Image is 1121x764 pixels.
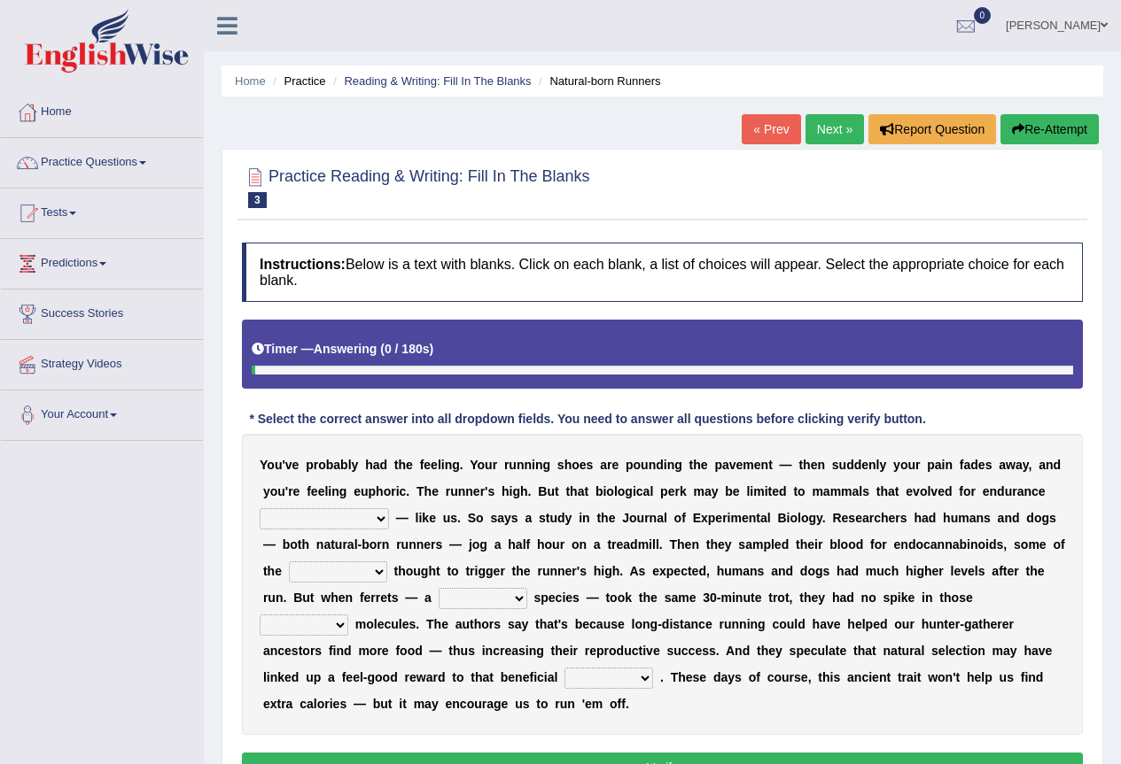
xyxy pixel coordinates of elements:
[767,511,771,525] b: l
[656,458,664,472] b: d
[431,458,438,472] b: e
[854,458,862,472] b: d
[555,484,559,498] b: t
[733,484,740,498] b: e
[260,257,346,272] b: Instructions:
[880,484,888,498] b: h
[596,511,601,525] b: t
[376,484,384,498] b: h
[512,484,520,498] b: g
[729,458,736,472] b: v
[445,458,453,472] b: n
[951,511,959,525] b: u
[822,511,826,525] b: .
[714,458,722,472] b: p
[282,458,284,472] b: '
[497,511,504,525] b: a
[318,458,326,472] b: o
[970,458,978,472] b: d
[633,484,636,498] b: i
[399,458,407,472] b: h
[511,511,518,525] b: s
[1031,484,1039,498] b: c
[913,484,920,498] b: v
[846,458,854,472] b: d
[450,511,457,525] b: s
[803,458,811,472] b: h
[761,458,769,472] b: n
[725,484,733,498] b: b
[742,511,749,525] b: e
[485,458,493,472] b: u
[728,511,731,525] b: i
[288,484,292,498] b: r
[798,458,803,472] b: t
[504,511,511,525] b: y
[277,484,285,498] b: u
[450,484,458,498] b: u
[657,511,664,525] b: a
[674,484,679,498] b: r
[476,511,484,525] b: o
[876,458,880,472] b: l
[557,511,565,525] b: d
[618,484,626,498] b: o
[478,458,486,472] b: o
[424,458,431,472] b: e
[293,484,300,498] b: e
[543,458,551,472] b: g
[424,484,432,498] b: h
[893,458,900,472] b: y
[793,484,798,498] b: t
[743,458,753,472] b: m
[852,484,860,498] b: a
[997,484,1005,498] b: d
[579,511,582,525] b: i
[622,511,629,525] b: J
[263,484,270,498] b: y
[938,484,945,498] b: e
[547,484,555,498] b: u
[532,458,535,472] b: i
[668,484,675,498] b: e
[636,484,643,498] b: c
[538,484,547,498] b: B
[1023,458,1029,472] b: y
[517,458,525,472] b: n
[681,511,686,525] b: f
[365,458,373,472] b: h
[1,340,203,384] a: Strategy Videos
[1,189,203,233] a: Tests
[650,484,653,498] b: l
[832,511,841,525] b: R
[660,484,668,498] b: p
[292,458,300,472] b: e
[607,458,611,472] b: r
[385,342,430,356] b: 0 / 180s
[963,484,971,498] b: o
[582,511,590,525] b: n
[535,458,543,472] b: n
[307,484,311,498] b: f
[768,484,773,498] b: t
[880,458,887,472] b: y
[314,342,378,356] b: Answering
[693,511,701,525] b: E
[572,458,580,472] b: o
[311,484,318,498] b: e
[430,342,434,356] b: )
[485,484,487,498] b: '
[641,458,649,472] b: u
[406,484,409,498] b: .
[1039,484,1046,498] b: e
[978,458,985,472] b: e
[942,458,946,472] b: i
[974,7,992,24] span: 0
[895,511,899,525] b: r
[242,411,933,429] div: * Select the correct answer into all dropdown fields. You need to answer all questions before cli...
[1024,484,1031,498] b: n
[832,458,839,472] b: s
[400,484,407,498] b: c
[874,511,881,525] b: c
[985,458,993,472] b: s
